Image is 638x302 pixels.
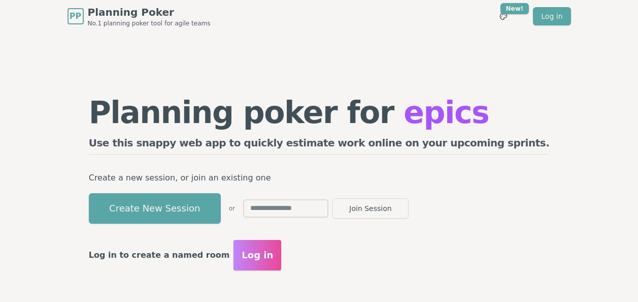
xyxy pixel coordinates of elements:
button: Log in [233,240,281,270]
span: Log in [242,248,273,262]
div: New! [500,3,529,14]
button: Create New Session [89,193,221,224]
span: or [229,204,235,213]
a: PPPlanning PokerNo.1 planning poker tool for agile teams [68,5,211,27]
button: New! [494,7,513,25]
p: Log in to create a named room [89,248,230,262]
a: Log in [533,7,570,25]
span: No.1 planning poker tool for agile teams [88,19,211,27]
span: Planning Poker [88,5,211,19]
button: Join Session [332,198,409,219]
span: epics [404,95,489,130]
p: Create a new session, or join an existing one [89,171,550,185]
h2: Use this snappy web app to quickly estimate work online on your upcoming sprints. [89,136,550,155]
h1: Planning poker for [89,97,550,128]
span: PP [70,10,81,22]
